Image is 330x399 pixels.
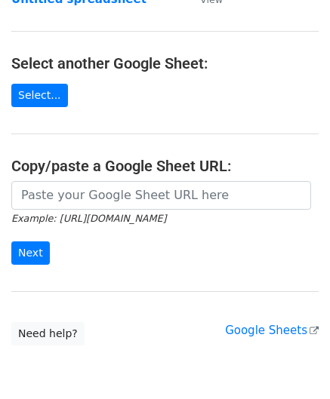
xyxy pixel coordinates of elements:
a: Google Sheets [225,324,319,337]
input: Paste your Google Sheet URL here [11,181,311,210]
h4: Select another Google Sheet: [11,54,319,72]
a: Select... [11,84,68,107]
input: Next [11,241,50,265]
a: Need help? [11,322,85,345]
small: Example: [URL][DOMAIN_NAME] [11,213,166,224]
iframe: Chat Widget [254,327,330,399]
h4: Copy/paste a Google Sheet URL: [11,157,319,175]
